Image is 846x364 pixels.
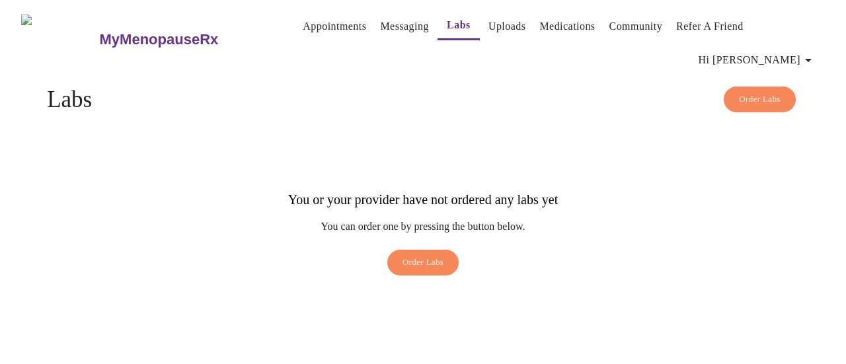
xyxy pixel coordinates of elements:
[387,250,459,275] button: Order Labs
[380,17,428,36] a: Messaging
[676,17,744,36] a: Refer a Friend
[98,17,271,63] a: MyMenopauseRx
[699,51,816,69] span: Hi [PERSON_NAME]
[21,15,98,64] img: MyMenopauseRx Logo
[288,192,558,207] h3: You or your provider have not ordered any labs yet
[438,12,480,40] button: Labs
[403,255,444,270] span: Order Labs
[693,47,822,73] button: Hi [PERSON_NAME]
[488,17,526,36] a: Uploads
[609,17,663,36] a: Community
[534,13,600,40] button: Medications
[739,92,781,107] span: Order Labs
[724,87,796,112] button: Order Labs
[671,13,749,40] button: Refer a Friend
[483,13,531,40] button: Uploads
[604,13,668,40] button: Community
[447,16,471,34] a: Labs
[384,250,463,282] a: Order Labs
[288,221,558,233] p: You can order one by pressing the button below.
[539,17,595,36] a: Medications
[303,17,366,36] a: Appointments
[47,87,799,113] h4: Labs
[375,13,434,40] button: Messaging
[297,13,371,40] button: Appointments
[100,31,219,48] h3: MyMenopauseRx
